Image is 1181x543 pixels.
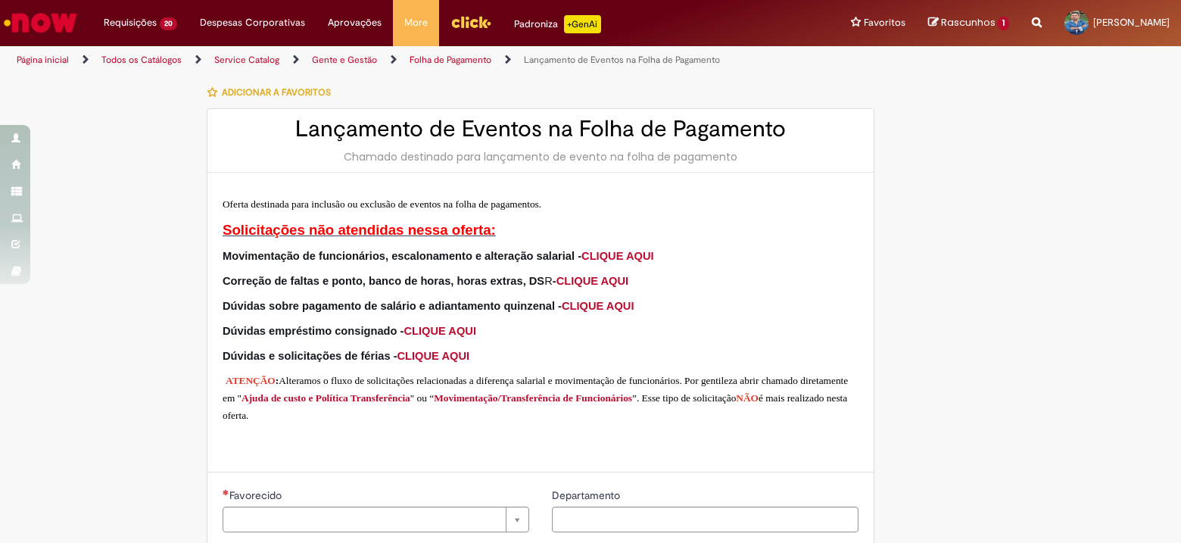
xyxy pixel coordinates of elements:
[101,54,182,66] a: Todos os Catálogos
[1093,16,1170,29] span: [PERSON_NAME]
[223,507,529,532] a: Limpar campo Favorecido
[223,275,544,287] strong: Correção de faltas e ponto, banco de horas, horas extras, DS
[160,17,177,30] span: 20
[223,149,858,164] div: Chamado destinado para lançamento de evento na folha de pagamento
[514,15,601,33] div: Padroniza
[223,325,476,337] span: Dúvidas empréstimo consignado -
[223,250,654,262] span: Movimentação de funcionários, escalonamento e alteração salarial -
[226,375,276,386] strong: ATENÇÃO
[552,488,623,502] span: Departamento
[553,275,628,287] span: -
[556,275,629,287] a: CLIQUE AQUI
[2,8,79,38] img: ServiceNow
[223,222,496,238] span: Solicitações não atendidas nessa oferta:
[17,54,69,66] a: Página inicial
[200,15,305,30] span: Despesas Corporativas
[223,350,469,362] span: Dúvidas e solicitações de férias -
[434,392,632,404] a: Movimentação/Transferência de Funcionários
[214,54,279,66] a: Service Catalog
[524,54,720,66] a: Lançamento de Eventos na Folha de Pagamento
[223,117,858,142] h2: Lançamento de Eventos na Folha de Pagamento
[312,54,377,66] a: Gente e Gestão
[404,325,476,337] a: CLIQUE AQUI
[11,46,776,74] ul: Trilhas de página
[564,15,601,33] p: +GenAi
[998,17,1009,30] span: 1
[276,375,279,386] span: :
[736,392,759,404] span: NÃO
[410,54,491,66] a: Folha de Pagamento
[928,16,1009,30] a: Rascunhos
[552,507,858,532] input: Departamento
[328,15,382,30] span: Aprovações
[241,392,410,404] a: Ajuda de custo e Política Transferência
[229,488,285,502] span: Necessários - Favorecido
[404,15,428,30] span: More
[410,392,434,404] span: " ou “
[207,76,339,108] button: Adicionar a Favoritos
[223,198,541,210] span: Oferta destinada para inclusão ou exclusão de eventos na folha de pagamentos.
[864,15,905,30] span: Favoritos
[223,275,553,287] span: R
[223,300,634,312] span: Dúvidas sobre pagamento de salário e adiantamento quinzenal -
[941,15,996,30] span: Rascunhos
[222,86,331,98] span: Adicionar a Favoritos
[581,250,654,262] a: CLIQUE AQUI
[223,375,848,404] span: Alteramos o fluxo de solicitações relacionadas a diferença salarial e movimentação de funcionário...
[562,300,634,312] a: CLIQUE AQUI
[104,15,157,30] span: Requisições
[632,392,736,404] span: ”. Esse tipo de solicitação
[450,11,491,33] img: click_logo_yellow_360x200.png
[397,350,470,362] a: CLIQUE AQUI
[223,489,229,495] span: Necessários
